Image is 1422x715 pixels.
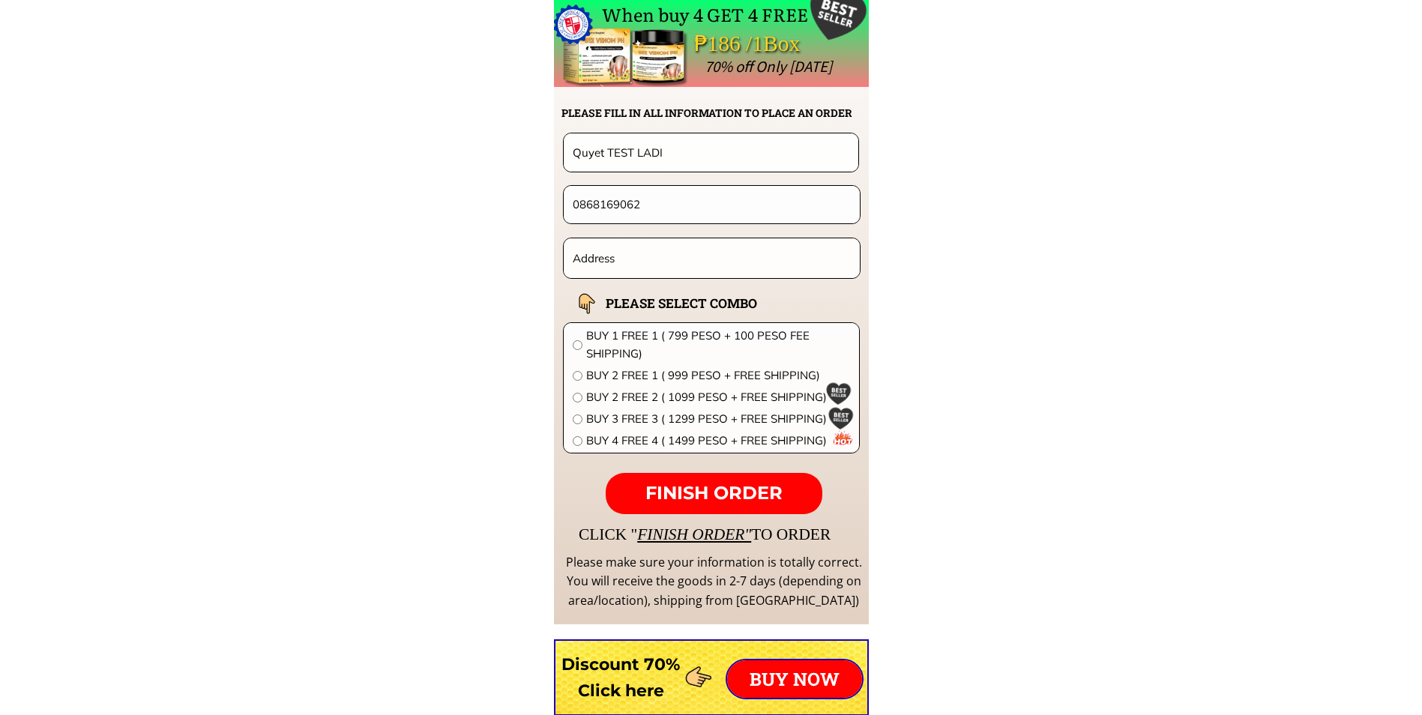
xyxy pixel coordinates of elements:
[561,105,867,121] h2: PLEASE FILL IN ALL INFORMATION TO PLACE AN ORDER
[586,366,850,384] span: BUY 2 FREE 1 ( 999 PESO + FREE SHIPPING)
[705,54,1167,79] div: 70% off Only [DATE]
[569,238,855,278] input: Address
[645,482,783,504] span: FINISH ORDER
[606,293,795,313] h2: PLEASE SELECT COMBO
[586,432,850,450] span: BUY 4 FREE 4 ( 1499 PESO + FREE SHIPPING)
[560,635,912,665] div: Customer reviews (30,108)
[727,660,862,698] p: BUY NOW
[569,186,855,223] input: Phone number
[637,525,751,543] span: FINISH ORDER"
[579,522,1268,547] div: CLICK " TO ORDER
[586,410,850,428] span: BUY 3 FREE 3 ( 1299 PESO + FREE SHIPPING)
[586,327,850,363] span: BUY 1 FREE 1 ( 799 PESO + 100 PESO FEE SHIPPING)
[564,553,864,611] div: Please make sure your information is totally correct. You will receive the goods in 2-7 days (dep...
[569,133,853,171] input: Your name
[586,388,850,406] span: BUY 2 FREE 2 ( 1099 PESO + FREE SHIPPING)
[694,26,843,61] div: ₱186 /1Box
[554,651,688,704] h3: Discount 70% Click here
